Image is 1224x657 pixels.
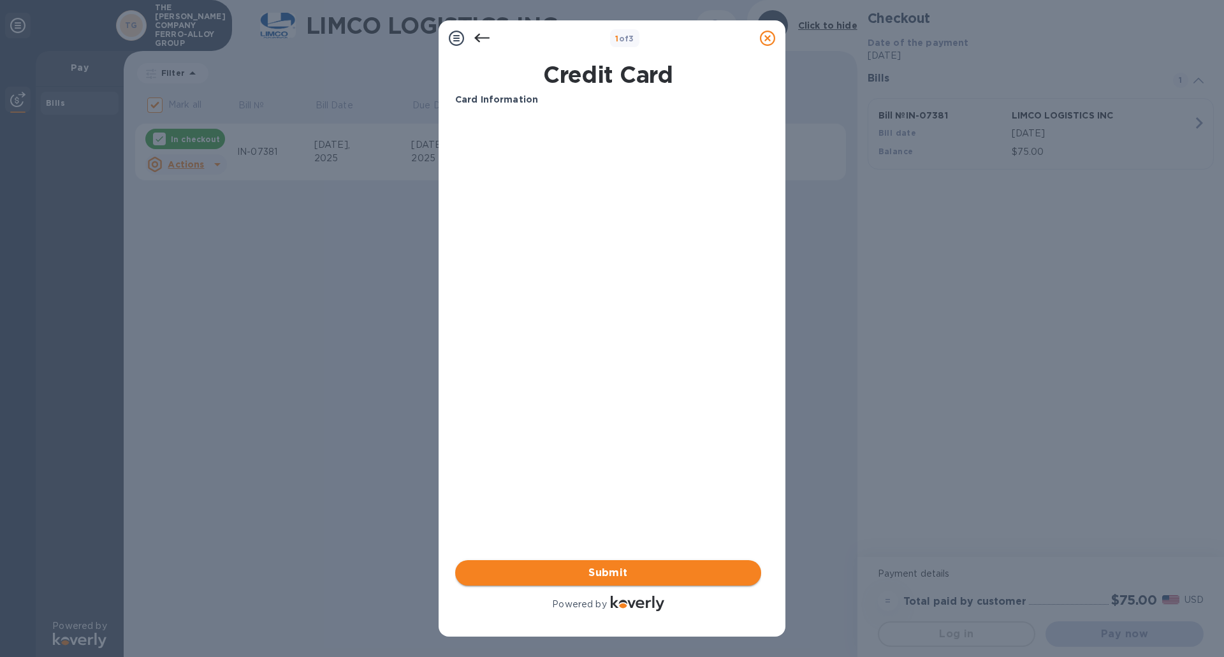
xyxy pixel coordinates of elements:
[455,94,538,105] b: Card Information
[611,596,664,611] img: Logo
[450,61,766,88] h1: Credit Card
[465,565,751,581] span: Submit
[615,34,618,43] span: 1
[552,598,606,611] p: Powered by
[455,117,761,308] iframe: Your browser does not support iframes
[455,560,761,586] button: Submit
[615,34,634,43] b: of 3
